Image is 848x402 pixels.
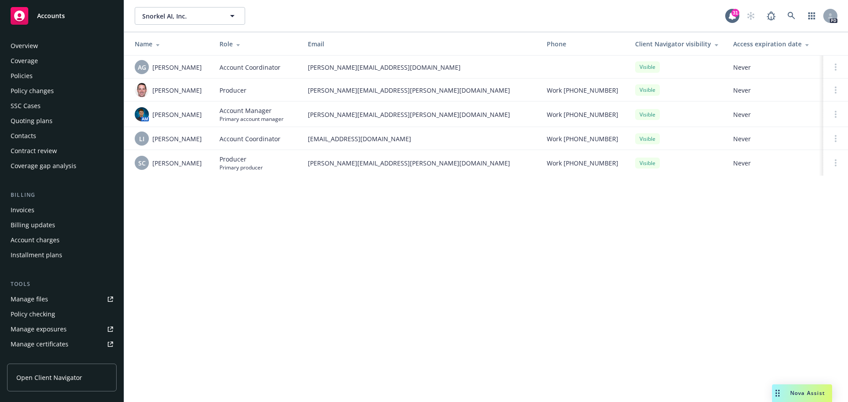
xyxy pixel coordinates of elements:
[139,134,144,143] span: LI
[11,233,60,247] div: Account charges
[220,63,280,72] span: Account Coordinator
[7,99,117,113] a: SSC Cases
[7,322,117,336] a: Manage exposures
[11,39,38,53] div: Overview
[7,69,117,83] a: Policies
[635,133,660,144] div: Visible
[7,218,117,232] a: Billing updates
[7,337,117,351] a: Manage certificates
[220,154,263,164] span: Producer
[152,63,202,72] span: [PERSON_NAME]
[7,39,117,53] a: Overview
[11,292,48,306] div: Manage files
[16,373,82,382] span: Open Client Navigator
[547,158,618,168] span: Work [PHONE_NUMBER]
[11,337,68,351] div: Manage certificates
[635,61,660,72] div: Visible
[547,110,618,119] span: Work [PHONE_NUMBER]
[11,159,76,173] div: Coverage gap analysis
[308,63,533,72] span: [PERSON_NAME][EMAIL_ADDRESS][DOMAIN_NAME]
[11,352,52,366] div: Manage BORs
[7,54,117,68] a: Coverage
[152,158,202,168] span: [PERSON_NAME]
[733,158,816,168] span: Never
[635,158,660,169] div: Visible
[762,7,780,25] a: Report a Bug
[7,84,117,98] a: Policy changes
[635,109,660,120] div: Visible
[308,39,533,49] div: Email
[7,114,117,128] a: Quoting plans
[11,218,55,232] div: Billing updates
[783,7,800,25] a: Search
[142,11,219,21] span: Snorkel AI, Inc.
[152,86,202,95] span: [PERSON_NAME]
[7,233,117,247] a: Account charges
[11,114,53,128] div: Quoting plans
[772,384,783,402] div: Drag to move
[7,159,117,173] a: Coverage gap analysis
[135,107,149,121] img: photo
[152,134,202,143] span: [PERSON_NAME]
[547,86,618,95] span: Work [PHONE_NUMBER]
[7,280,117,289] div: Tools
[152,110,202,119] span: [PERSON_NAME]
[308,158,533,168] span: [PERSON_NAME][EMAIL_ADDRESS][PERSON_NAME][DOMAIN_NAME]
[138,158,146,168] span: SC
[733,134,816,143] span: Never
[135,83,149,97] img: photo
[772,384,832,402] button: Nova Assist
[135,7,245,25] button: Snorkel AI, Inc.
[220,86,246,95] span: Producer
[11,203,34,217] div: Invoices
[7,4,117,28] a: Accounts
[308,134,533,143] span: [EMAIL_ADDRESS][DOMAIN_NAME]
[37,12,65,19] span: Accounts
[138,63,146,72] span: AG
[635,39,719,49] div: Client Navigator visibility
[7,144,117,158] a: Contract review
[742,7,760,25] a: Start snowing
[11,307,55,321] div: Policy checking
[733,110,816,119] span: Never
[7,292,117,306] a: Manage files
[220,164,263,171] span: Primary producer
[803,7,821,25] a: Switch app
[7,191,117,199] div: Billing
[731,9,739,17] div: 31
[308,86,533,95] span: [PERSON_NAME][EMAIL_ADDRESS][PERSON_NAME][DOMAIN_NAME]
[220,106,284,115] span: Account Manager
[790,389,825,397] span: Nova Assist
[635,84,660,95] div: Visible
[11,84,54,98] div: Policy changes
[7,248,117,262] a: Installment plans
[11,144,57,158] div: Contract review
[7,307,117,321] a: Policy checking
[547,39,621,49] div: Phone
[7,203,117,217] a: Invoices
[308,110,533,119] span: [PERSON_NAME][EMAIL_ADDRESS][PERSON_NAME][DOMAIN_NAME]
[733,86,816,95] span: Never
[11,322,67,336] div: Manage exposures
[7,352,117,366] a: Manage BORs
[11,69,33,83] div: Policies
[11,129,36,143] div: Contacts
[220,134,280,143] span: Account Coordinator
[11,54,38,68] div: Coverage
[7,129,117,143] a: Contacts
[733,63,816,72] span: Never
[135,39,205,49] div: Name
[220,115,284,123] span: Primary account manager
[733,39,816,49] div: Access expiration date
[11,99,41,113] div: SSC Cases
[11,248,62,262] div: Installment plans
[220,39,294,49] div: Role
[547,134,618,143] span: Work [PHONE_NUMBER]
